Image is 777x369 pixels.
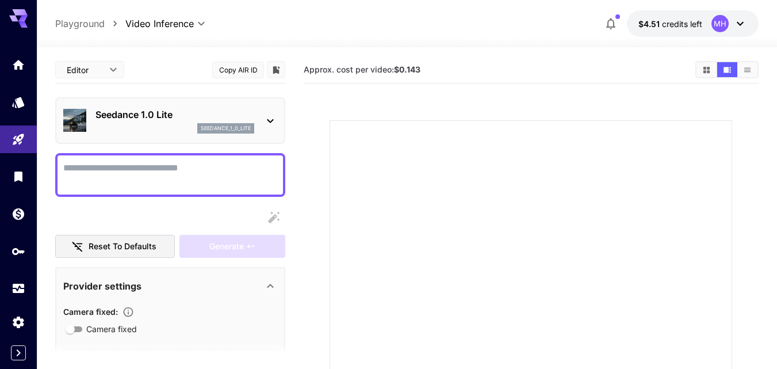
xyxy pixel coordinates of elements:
[201,124,251,132] p: seedance_1_0_lite
[63,103,277,138] div: Seedance 1.0 Liteseedance_1_0_lite
[11,345,26,360] button: Expand sidebar
[67,64,102,76] span: Editor
[55,17,105,31] a: Playground
[63,272,277,300] div: Provider settings
[627,10,759,37] button: $4.505MH
[12,58,25,72] div: Home
[12,132,25,147] div: Playground
[12,207,25,221] div: Wallet
[63,279,141,293] p: Provider settings
[95,108,254,121] p: Seedance 1.0 Lite
[695,61,759,78] div: Show videos in grid viewShow videos in video viewShow videos in list view
[717,62,737,77] button: Show videos in video view
[737,62,757,77] button: Show videos in list view
[696,62,717,77] button: Show videos in grid view
[86,323,137,335] span: Camera fixed
[271,63,281,77] button: Add to library
[63,307,118,317] span: Camera fixed :
[638,19,662,29] span: $4.51
[125,17,194,31] span: Video Inference
[638,18,702,30] div: $4.505
[12,95,25,109] div: Models
[55,17,125,31] nav: breadcrumb
[12,169,25,184] div: Library
[662,19,702,29] span: credits left
[12,281,25,296] div: Usage
[12,244,25,258] div: API Keys
[711,15,729,32] div: MH
[55,235,175,258] button: Reset to defaults
[12,315,25,329] div: Settings
[394,64,420,74] b: $0.143
[212,62,264,78] button: Copy AIR ID
[304,64,420,74] span: Approx. cost per video:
